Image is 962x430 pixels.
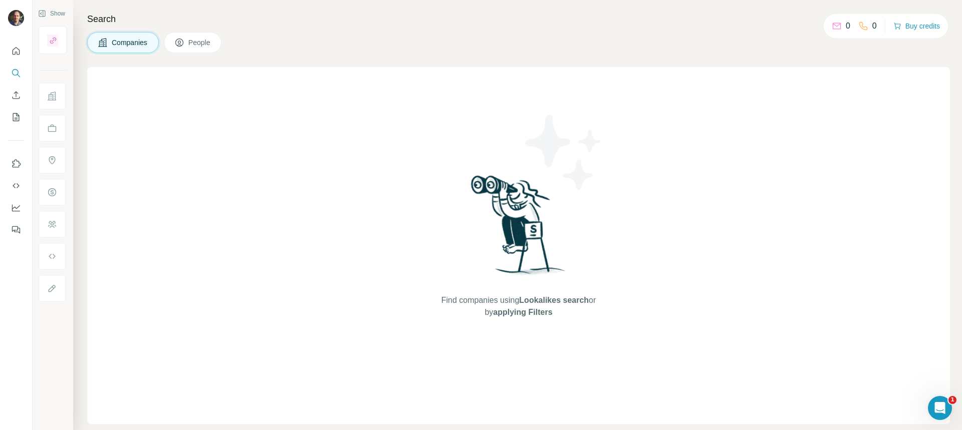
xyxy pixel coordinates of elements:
button: Use Surfe on LinkedIn [8,155,24,173]
button: Buy credits [893,19,940,33]
p: 0 [846,20,850,32]
button: Show [31,6,72,21]
p: 0 [872,20,877,32]
span: applying Filters [493,308,552,316]
h4: Search [87,12,950,26]
button: Feedback [8,221,24,239]
button: Quick start [8,42,24,60]
button: Enrich CSV [8,86,24,104]
button: Search [8,64,24,82]
iframe: Intercom live chat [928,396,952,420]
img: Surfe Illustration - Woman searching with binoculars [466,173,571,284]
span: Companies [112,38,148,48]
span: People [188,38,211,48]
img: Avatar [8,10,24,26]
span: 1 [948,396,956,404]
span: Lookalikes search [519,296,589,304]
img: Surfe Illustration - Stars [519,107,609,197]
button: Use Surfe API [8,177,24,195]
span: Find companies using or by [438,294,599,318]
button: Dashboard [8,199,24,217]
button: My lists [8,108,24,126]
